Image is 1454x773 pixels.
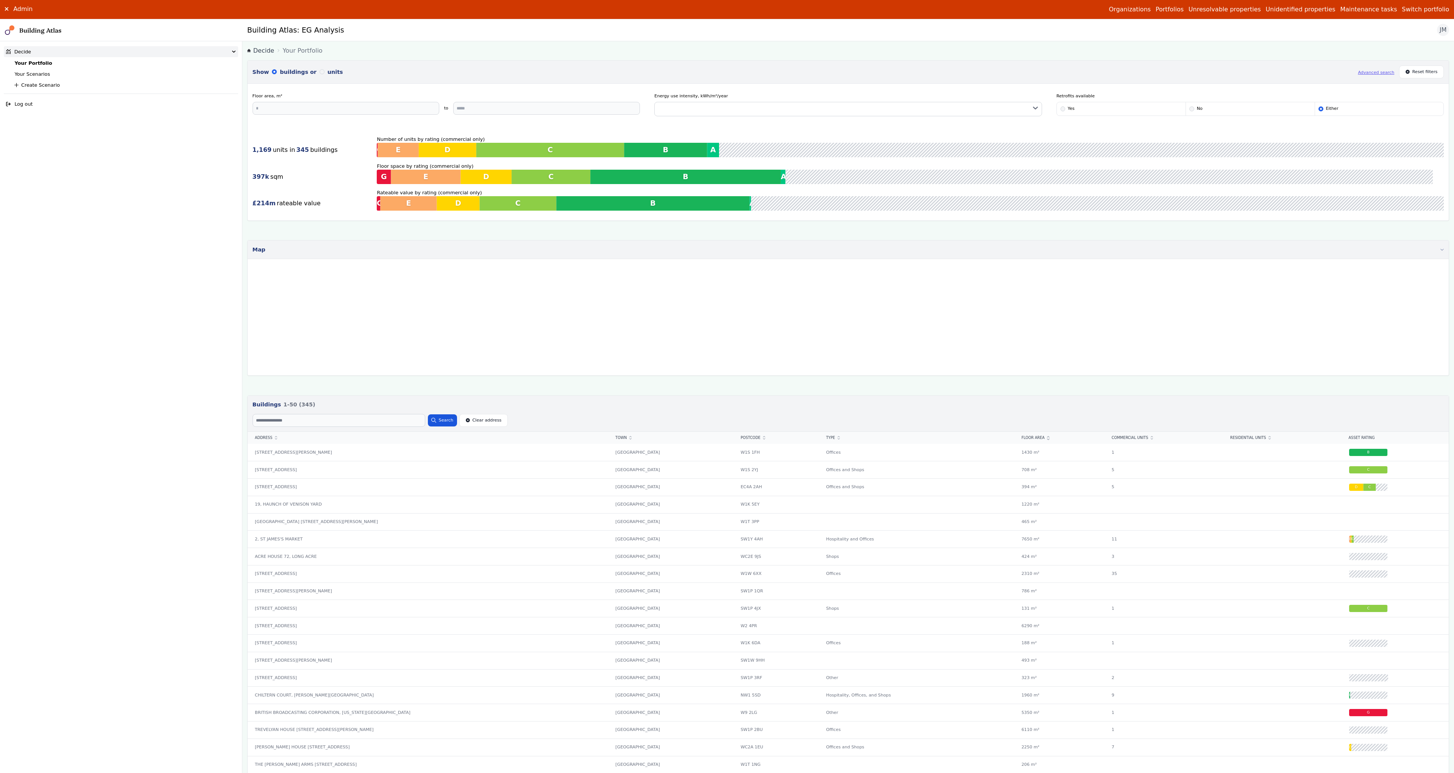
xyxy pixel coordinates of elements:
[1105,444,1223,461] div: 1
[428,414,457,426] button: Search
[248,565,608,582] div: [STREET_ADDRESS]
[608,617,733,635] div: [GEOGRAPHIC_DATA]
[248,565,1449,582] a: [STREET_ADDRESS][GEOGRAPHIC_DATA]W1W 6XXOffices2310 m²35
[253,199,276,208] span: £214m
[733,739,819,756] div: WC2A 1EU
[12,80,238,91] button: Create Scenario
[248,582,1449,600] a: [STREET_ADDRESS][PERSON_NAME][GEOGRAPHIC_DATA]SW1P 1QR786 m²
[253,143,372,157] div: units in buildings
[1014,704,1104,721] div: 5350 m²
[296,146,309,154] span: 345
[608,444,733,461] div: [GEOGRAPHIC_DATA]
[1437,24,1449,36] button: JM
[248,513,1449,531] a: [GEOGRAPHIC_DATA] [STREET_ADDRESS][PERSON_NAME][GEOGRAPHIC_DATA]W1T 3PP465 m²
[248,444,608,461] div: [STREET_ADDRESS][PERSON_NAME]
[248,704,608,721] div: BRITISH BROADCASTING CORPORATION, [US_STATE][GEOGRAPHIC_DATA]
[608,739,733,756] div: [GEOGRAPHIC_DATA]
[14,71,50,77] a: Your Scenarios
[455,199,461,208] span: D
[253,170,372,184] div: sqm
[1056,93,1444,99] span: Retrofits available
[248,461,1449,479] a: [STREET_ADDRESS][GEOGRAPHIC_DATA]W1S 2YJOffices and Shops708 m²5C
[608,565,733,582] div: [GEOGRAPHIC_DATA]
[1014,687,1104,704] div: 1960 m²
[248,513,608,531] div: [GEOGRAPHIC_DATA] [STREET_ADDRESS][PERSON_NAME]
[1014,617,1104,635] div: 6290 m²
[819,687,1014,704] div: Hospitality, Offices, and Shops
[1105,721,1223,739] div: 1
[819,704,1014,721] div: Other
[608,513,733,531] div: [GEOGRAPHIC_DATA]
[741,436,811,440] div: Postcode
[1352,537,1354,542] span: C
[819,444,1014,461] div: Offices
[248,635,608,652] div: [STREET_ADDRESS]
[6,48,31,55] div: Decide
[419,143,476,157] button: D
[733,513,819,531] div: W1T 3PP
[248,669,1449,687] a: [STREET_ADDRESS][GEOGRAPHIC_DATA]SW1P 3RFOther323 m²2
[424,172,429,181] span: E
[557,196,750,211] button: B
[248,479,1449,496] a: [STREET_ADDRESS][GEOGRAPHIC_DATA]EC4A 2AHOffices and Shops394 m²5DC
[826,436,1007,440] div: Type
[248,652,608,669] div: [STREET_ADDRESS][PERSON_NAME]
[253,102,640,115] form: to
[248,479,608,496] div: [STREET_ADDRESS]
[248,240,1449,259] summary: Map
[248,704,1449,721] a: BRITISH BROADCASTING CORPORATION, [US_STATE][GEOGRAPHIC_DATA][GEOGRAPHIC_DATA]W9 2LGOther5350 m²1G
[1358,70,1394,76] button: Advanced search
[1189,5,1261,14] a: Unresolvable properties
[1014,513,1104,531] div: 465 m²
[710,146,716,155] span: A
[5,25,15,35] img: main-0bbd2752.svg
[733,565,819,582] div: W1W 6XX
[1014,635,1104,652] div: 188 m²
[253,93,640,114] div: Floor area, m²
[381,196,437,211] button: E
[608,721,733,739] div: [GEOGRAPHIC_DATA]
[4,99,239,110] button: Log out
[253,196,372,211] div: rateable value
[615,436,726,440] div: Town
[733,687,819,704] div: NW1 5SD
[248,496,608,513] div: 19, HAUNCH OF VENISON YARD
[1014,652,1104,669] div: 493 m²
[707,143,719,157] button: A
[248,687,1449,704] a: CHILTERN COURT, [PERSON_NAME][GEOGRAPHIC_DATA][GEOGRAPHIC_DATA]NW1 5SDHospitality, Offices, and S...
[253,68,1353,76] h3: Show
[608,496,733,513] div: [GEOGRAPHIC_DATA]
[1349,745,1351,750] span: D
[248,617,1449,635] a: [STREET_ADDRESS][GEOGRAPHIC_DATA]W2 4PR6290 m²
[1014,531,1104,548] div: 7650 m²
[550,172,555,181] span: C
[4,46,239,57] summary: Decide
[248,721,1449,739] a: TREVELYAN HOUSE [STREET_ADDRESS][PERSON_NAME][GEOGRAPHIC_DATA]SW1P 2BUOffices6110 m²1
[1367,450,1370,455] span: B
[378,143,419,157] button: E
[819,739,1014,756] div: Offices and Shops
[1014,496,1104,513] div: 1220 m²
[377,170,391,184] button: G
[248,617,608,635] div: [STREET_ADDRESS]
[608,461,733,479] div: [GEOGRAPHIC_DATA]
[608,635,733,652] div: [GEOGRAPHIC_DATA]
[381,172,387,181] span: G
[608,652,733,669] div: [GEOGRAPHIC_DATA]
[819,479,1014,496] div: Offices and Shops
[248,531,1449,548] a: 2, ST JAMES'S MARKET[GEOGRAPHIC_DATA]SW1Y 4AHHospitality and Offices7650 m²11EDC
[1230,436,1333,440] div: Residential units
[248,739,608,756] div: [PERSON_NAME] HOUSE [STREET_ADDRESS]
[733,600,819,617] div: SW1P 4JX
[608,600,733,617] div: [GEOGRAPHIC_DATA]
[608,704,733,721] div: [GEOGRAPHIC_DATA]
[608,479,733,496] div: [GEOGRAPHIC_DATA]
[437,196,480,211] button: D
[377,196,380,211] button: G
[1105,635,1223,652] div: 1
[445,146,451,155] span: D
[1368,485,1371,490] span: C
[733,444,819,461] div: W1S 1FH
[253,400,1444,409] h3: Buildings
